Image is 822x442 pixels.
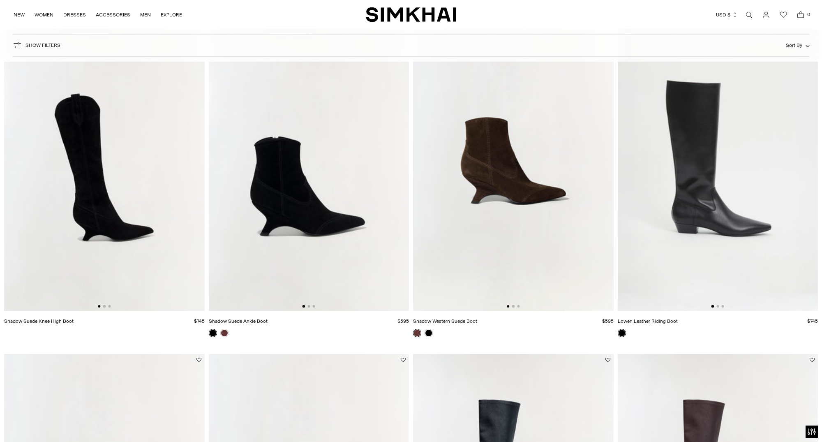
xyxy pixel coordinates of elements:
[721,305,724,308] button: Go to slide 3
[108,305,111,308] button: Go to slide 3
[786,42,802,48] span: Sort By
[25,42,60,48] span: Show Filters
[512,305,515,308] button: Go to slide 2
[312,305,315,308] button: Go to slide 3
[307,305,310,308] button: Go to slide 2
[161,6,182,24] a: EXPLORE
[758,7,774,23] a: Go to the account page
[35,6,53,24] a: WOMEN
[775,7,792,23] a: Wishlist
[605,357,610,362] button: Add to Wishlist
[810,357,815,362] button: Add to Wishlist
[12,39,60,52] button: Show Filters
[716,305,719,308] button: Go to slide 2
[4,10,205,311] img: Shadow Suede Knee High Boot
[63,6,86,24] a: DRESSES
[805,11,812,18] span: 0
[517,305,520,308] button: Go to slide 3
[103,305,106,308] button: Go to slide 2
[302,305,305,308] button: Go to slide 1
[618,10,818,311] img: Lowen Leather Riding Boot
[196,357,201,362] button: Add to Wishlist
[209,10,409,311] img: Shadow Suede Ankle Boot
[401,357,406,362] button: Add to Wishlist
[4,318,74,324] a: Shadow Suede Knee High Boot
[507,305,509,308] button: Go to slide 1
[618,318,678,324] a: Lowen Leather Riding Boot
[741,7,757,23] a: Open search modal
[209,318,268,324] a: Shadow Suede Ankle Boot
[716,6,738,24] button: USD $
[786,41,810,50] button: Sort By
[98,305,100,308] button: Go to slide 1
[14,6,25,24] a: NEW
[96,6,130,24] a: ACCESSORIES
[140,6,151,24] a: MEN
[413,318,477,324] a: Shadow Western Suede Boot
[792,7,809,23] a: Open cart modal
[366,7,456,23] a: SIMKHAI
[413,10,614,311] img: Shadow Western Suede Boot
[711,305,714,308] button: Go to slide 1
